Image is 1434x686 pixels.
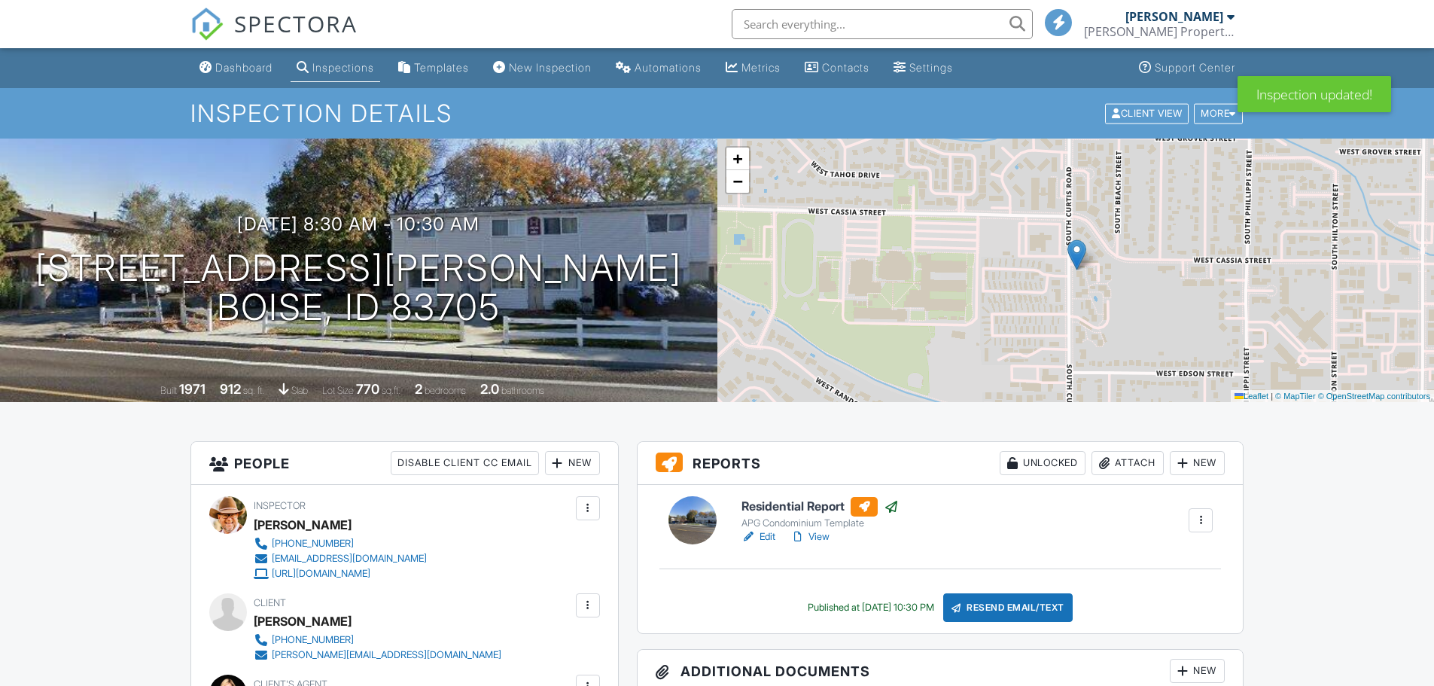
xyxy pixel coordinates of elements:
div: 770 [356,381,379,397]
div: Anderson Property Group, Inc. [1084,24,1235,39]
a: SPECTORA [190,20,358,52]
a: Metrics [720,54,787,82]
div: [PERSON_NAME] [254,610,352,633]
div: Disable Client CC Email [391,451,539,475]
div: [PERSON_NAME] [1125,9,1223,24]
a: © OpenStreetMap contributors [1318,392,1430,401]
span: − [732,172,742,191]
div: [PHONE_NUMBER] [272,538,354,550]
a: [URL][DOMAIN_NAME] [254,566,427,581]
span: | [1271,392,1273,401]
div: New Inspection [509,61,592,74]
div: New [1170,659,1225,683]
div: [URL][DOMAIN_NAME] [272,568,370,580]
span: Client [254,597,286,608]
a: Automations (Basic) [610,54,708,82]
h3: People [191,442,618,485]
a: Zoom out [726,170,749,193]
div: Attach [1091,451,1164,475]
div: Templates [414,61,469,74]
span: Inspector [254,500,306,511]
div: [PHONE_NUMBER] [272,634,354,646]
h1: [STREET_ADDRESS][PERSON_NAME] Boise, ID 83705 [35,248,682,328]
h1: Inspection Details [190,100,1244,127]
div: 2.0 [480,381,499,397]
div: Metrics [741,61,781,74]
a: [PHONE_NUMBER] [254,536,427,551]
a: [PHONE_NUMBER] [254,633,501,648]
a: [EMAIL_ADDRESS][DOMAIN_NAME] [254,551,427,566]
div: Unlocked [1000,451,1085,475]
span: + [732,149,742,168]
a: View [790,529,830,544]
a: Leaflet [1235,392,1268,401]
a: Dashboard [193,54,279,82]
span: slab [291,385,308,396]
h6: Residential Report [741,497,899,517]
div: Client View [1105,103,1189,123]
div: APG Condominium Template [741,517,899,529]
a: Support Center [1133,54,1241,82]
div: New [545,451,600,475]
div: More [1194,103,1243,123]
span: Lot Size [322,385,354,396]
a: New Inspection [487,54,598,82]
span: sq.ft. [382,385,400,396]
span: bathrooms [501,385,544,396]
img: Marker [1067,239,1086,270]
h3: [DATE] 8:30 am - 10:30 am [237,214,480,234]
div: 912 [220,381,241,397]
h3: Reports [638,442,1244,485]
span: sq. ft. [243,385,264,396]
div: New [1170,451,1225,475]
a: [PERSON_NAME][EMAIL_ADDRESS][DOMAIN_NAME] [254,648,501,663]
a: Contacts [799,54,875,82]
div: Automations [635,61,702,74]
a: Inspections [291,54,380,82]
img: The Best Home Inspection Software - Spectora [190,8,224,41]
span: bedrooms [425,385,466,396]
span: SPECTORA [234,8,358,39]
a: © MapTiler [1275,392,1316,401]
div: Contacts [822,61,869,74]
a: Client View [1104,107,1192,118]
a: Settings [887,54,959,82]
span: Built [160,385,177,396]
div: Settings [909,61,953,74]
div: Published at [DATE] 10:30 PM [808,602,934,614]
div: Support Center [1155,61,1235,74]
a: Zoom in [726,148,749,170]
div: Inspections [312,61,374,74]
a: Templates [392,54,475,82]
div: [EMAIL_ADDRESS][DOMAIN_NAME] [272,553,427,565]
input: Search everything... [732,9,1033,39]
div: [PERSON_NAME] [254,514,352,536]
div: Dashboard [215,61,272,74]
a: Edit [741,529,775,544]
div: 2 [415,381,422,397]
a: Residential Report APG Condominium Template [741,497,899,530]
div: Resend Email/Text [943,593,1073,622]
div: Inspection updated! [1238,76,1391,112]
div: [PERSON_NAME][EMAIL_ADDRESS][DOMAIN_NAME] [272,649,501,661]
div: 1971 [179,381,206,397]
